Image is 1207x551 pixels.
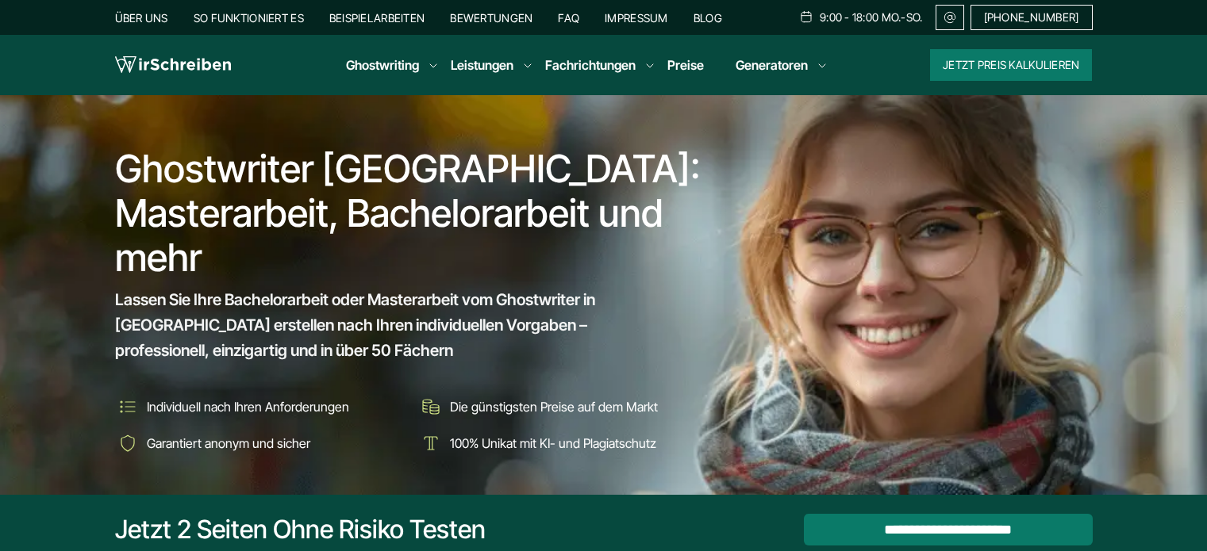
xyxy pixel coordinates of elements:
img: Die günstigsten Preise auf dem Markt [418,394,444,419]
li: Die günstigsten Preise auf dem Markt [418,394,710,419]
a: Impressum [605,11,668,25]
a: Preise [667,57,704,73]
a: Über uns [115,11,168,25]
a: Ghostwriting [346,55,419,75]
li: Garantiert anonym und sicher [115,430,407,456]
li: 100% Unikat mit KI- und Plagiatschutz [418,430,710,456]
div: Jetzt 2 Seiten ohne Risiko testen [115,514,486,545]
button: Jetzt Preis kalkulieren [930,49,1092,81]
a: Leistungen [451,55,513,75]
a: [PHONE_NUMBER] [971,5,1093,30]
span: Lassen Sie Ihre Bachelorarbeit oder Masterarbeit vom Ghostwriter in [GEOGRAPHIC_DATA] erstellen n... [115,287,682,363]
img: Individuell nach Ihren Anforderungen [115,394,140,419]
h1: Ghostwriter [GEOGRAPHIC_DATA]: Masterarbeit, Bachelorarbeit und mehr [115,147,712,280]
a: Blog [694,11,722,25]
img: 100% Unikat mit KI- und Plagiatschutz [418,430,444,456]
a: Generatoren [736,55,808,75]
a: Fachrichtungen [545,55,636,75]
li: Individuell nach Ihren Anforderungen [115,394,407,419]
img: Garantiert anonym und sicher [115,430,140,456]
img: logo wirschreiben [115,53,231,77]
a: So funktioniert es [194,11,304,25]
a: FAQ [558,11,579,25]
span: 9:00 - 18:00 Mo.-So. [820,11,923,24]
img: Schedule [799,10,813,23]
a: Bewertungen [450,11,532,25]
img: Email [943,11,957,24]
a: Beispielarbeiten [329,11,425,25]
span: [PHONE_NUMBER] [984,11,1079,24]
